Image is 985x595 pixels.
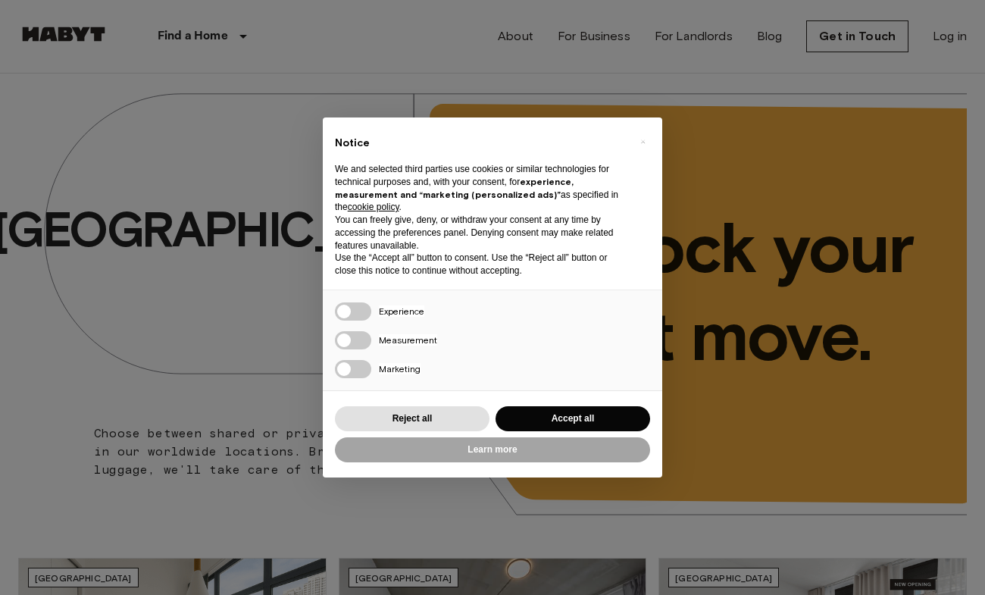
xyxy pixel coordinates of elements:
[335,163,626,214] p: We and selected third parties use cookies or similar technologies for technical purposes and, wit...
[379,334,437,346] span: Measurement
[630,130,655,154] button: Close this notice
[335,437,650,462] button: Learn more
[335,252,626,277] p: Use the “Accept all” button to consent. Use the “Reject all” button or close this notice to conti...
[640,133,646,151] span: ×
[335,176,574,200] strong: experience, measurement and “marketing (personalized ads)”
[335,214,626,252] p: You can freely give, deny, or withdraw your consent at any time by accessing the preferences pane...
[379,363,421,374] span: Marketing
[379,305,424,317] span: Experience
[335,406,489,431] button: Reject all
[335,136,626,151] h2: Notice
[348,202,399,212] a: cookie policy
[496,406,650,431] button: Accept all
